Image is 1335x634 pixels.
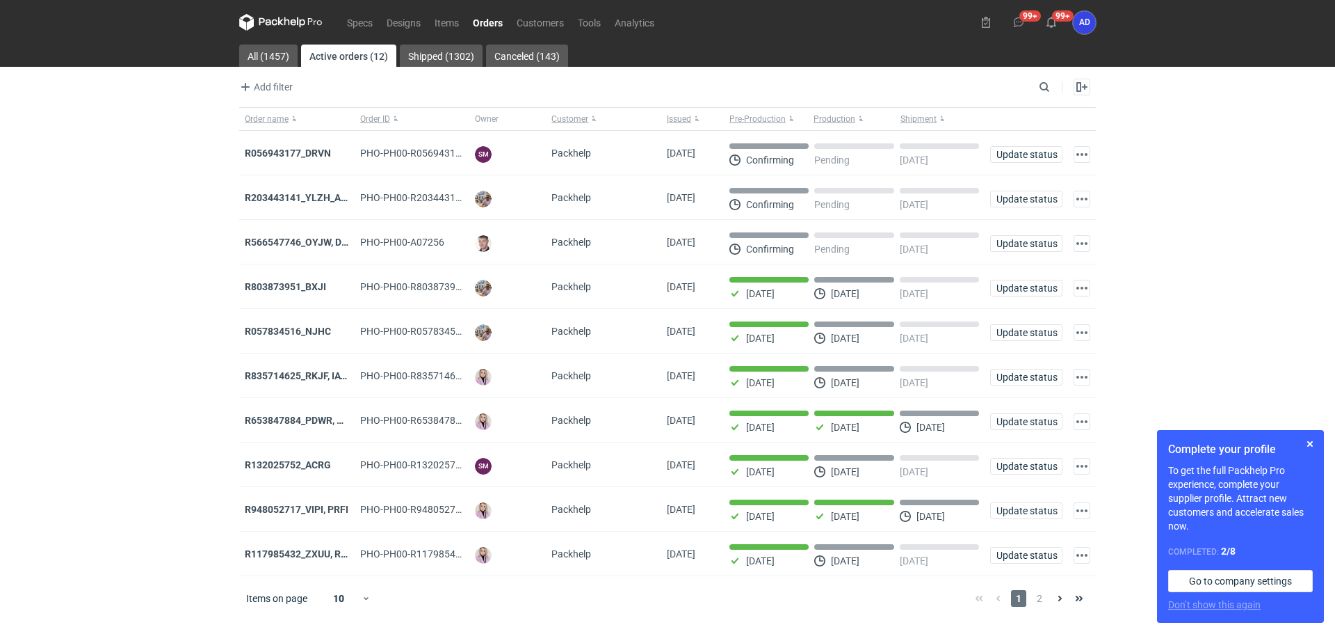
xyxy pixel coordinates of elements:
[551,370,591,381] span: Packhelp
[360,148,496,159] span: PHO-PH00-R056943177_DRVN
[1008,11,1030,33] button: 99+
[746,244,794,255] p: Confirming
[245,281,326,292] a: R803873951_BXJI
[746,377,775,388] p: [DATE]
[898,108,985,130] button: Shipment
[1074,369,1090,386] button: Actions
[360,459,496,470] span: PHO-PH00-R132025752_ACRG
[996,461,1056,471] span: Update status
[667,326,695,337] span: 16/09/2025
[1168,544,1313,559] div: Completed:
[1074,146,1090,163] button: Actions
[814,199,850,210] p: Pending
[746,288,775,299] p: [DATE]
[551,192,591,203] span: Packhelp
[1074,324,1090,341] button: Actions
[990,369,1062,386] button: Update status
[916,511,945,522] p: [DATE]
[746,466,775,477] p: [DATE]
[551,237,591,248] span: Packhelp
[360,548,556,560] span: PHO-PH00-R117985432_ZXUU,-RNMV,-VLQR
[900,113,937,125] span: Shipment
[239,108,355,130] button: Order name
[990,547,1062,564] button: Update status
[239,14,323,31] svg: Packhelp Pro
[990,280,1062,296] button: Update status
[667,148,695,159] span: 25/09/2025
[746,199,794,210] p: Confirming
[551,504,591,515] span: Packhelp
[724,108,811,130] button: Pre-Production
[246,592,307,605] span: Items on page
[667,192,695,203] span: 23/09/2025
[608,14,661,31] a: Analytics
[996,283,1056,293] span: Update status
[245,459,331,470] strong: R132025752_ACRG
[1011,590,1026,607] span: 1
[814,113,855,125] span: Production
[245,370,407,381] a: R835714625_RKJF, IAVU, SFPF, TXLA
[475,280,492,296] img: Michał Palasek
[400,45,483,67] a: Shipped (1302)
[746,333,775,344] p: [DATE]
[360,415,604,426] span: PHO-PH00-R653847884_PDWR,-OHJS,-IVNK
[245,148,331,159] strong: R056943177_DRVN
[667,548,695,560] span: 05/09/2025
[245,504,348,515] a: R948052717_VIPI, PRFI
[245,192,362,203] strong: R203443141_YLZH_AHYW
[551,326,591,337] span: Packhelp
[811,108,898,130] button: Production
[667,237,695,248] span: 19/09/2025
[1168,570,1313,592] a: Go to company settings
[245,113,289,125] span: Order name
[996,372,1056,382] span: Update status
[667,113,691,125] span: Issued
[551,281,591,292] span: Packhelp
[360,113,390,125] span: Order ID
[900,199,928,210] p: [DATE]
[746,422,775,433] p: [DATE]
[831,555,859,566] p: [DATE]
[996,506,1056,516] span: Update status
[831,466,859,477] p: [DATE]
[551,548,591,560] span: Packhelp
[551,113,588,125] span: Customer
[990,413,1062,430] button: Update status
[475,113,499,125] span: Owner
[990,458,1062,475] button: Update status
[1221,546,1236,557] strong: 2 / 8
[1040,11,1062,33] button: 99+
[510,14,571,31] a: Customers
[551,415,591,426] span: Packhelp
[996,550,1056,560] span: Update status
[661,108,724,130] button: Issued
[428,14,466,31] a: Items
[900,154,928,166] p: [DATE]
[746,154,794,166] p: Confirming
[245,548,391,560] strong: R117985432_ZXUU, RNMV, VLQR
[667,281,695,292] span: 18/09/2025
[236,79,293,95] button: Add filter
[245,237,575,248] strong: R566547746_OYJW, DJBN, GRPP, KNRI, OYBW, UUIL
[475,458,492,475] figcaption: SM
[380,14,428,31] a: Designs
[475,369,492,386] img: Klaudia Wiśniewska
[245,237,575,248] a: R566547746_OYJW, DJBN, [PERSON_NAME], [PERSON_NAME], OYBW, UUIL
[1074,547,1090,564] button: Actions
[360,370,574,381] span: PHO-PH00-R835714625_RKJF,-IAVU,-SFPF,-TXLA
[667,370,695,381] span: 15/09/2025
[360,326,496,337] span: PHO-PH00-R057834516_NJHC
[1073,11,1096,34] button: AD
[667,415,695,426] span: 11/09/2025
[900,244,928,255] p: [DATE]
[990,235,1062,252] button: Update status
[900,333,928,344] p: [DATE]
[1036,79,1081,95] input: Search
[245,326,331,337] strong: R057834516_NJHC
[551,459,591,470] span: Packhelp
[1302,436,1318,452] button: Skip for now
[996,194,1056,204] span: Update status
